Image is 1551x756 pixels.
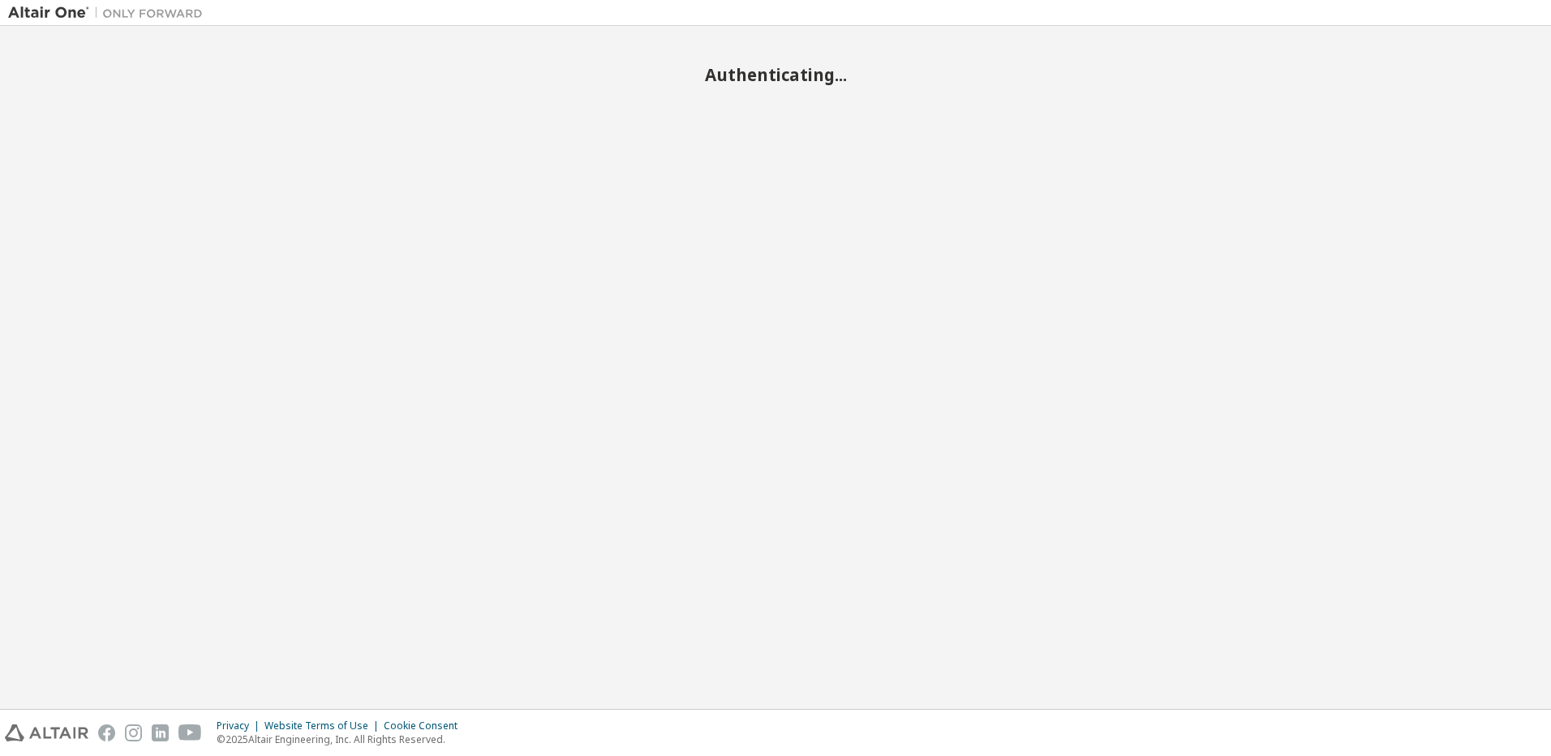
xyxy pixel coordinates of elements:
[8,64,1543,85] h2: Authenticating...
[125,724,142,741] img: instagram.svg
[8,5,211,21] img: Altair One
[384,719,467,732] div: Cookie Consent
[152,724,169,741] img: linkedin.svg
[264,719,384,732] div: Website Terms of Use
[5,724,88,741] img: altair_logo.svg
[178,724,202,741] img: youtube.svg
[217,719,264,732] div: Privacy
[98,724,115,741] img: facebook.svg
[217,732,467,746] p: © 2025 Altair Engineering, Inc. All Rights Reserved.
